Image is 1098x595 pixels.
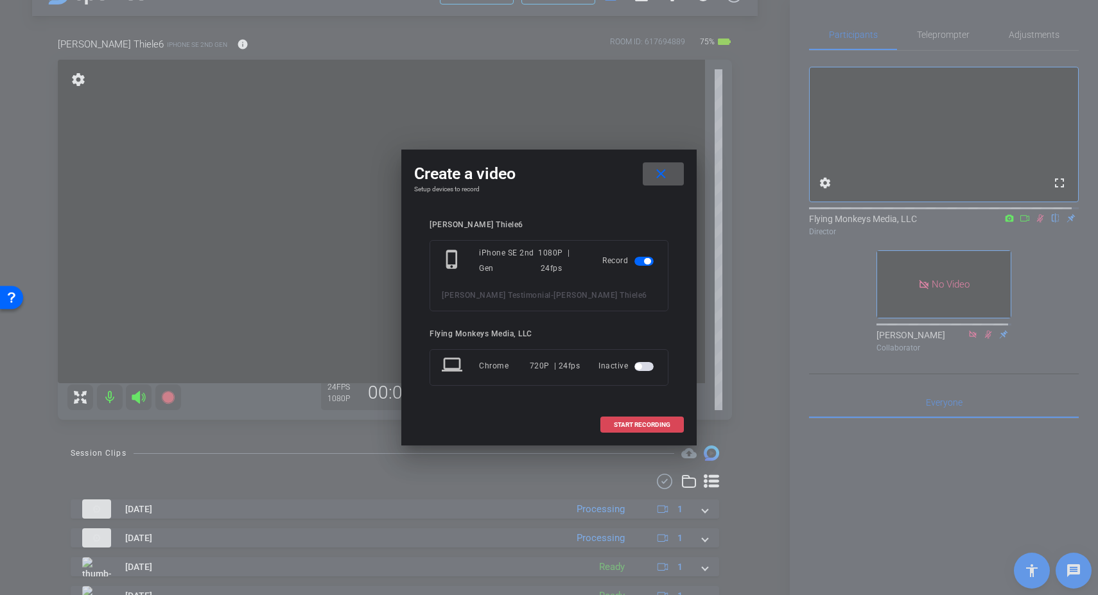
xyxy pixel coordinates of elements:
mat-icon: phone_iphone [442,249,465,272]
div: Inactive [598,354,656,377]
div: iPhone SE 2nd Gen [479,245,538,276]
h4: Setup devices to record [414,185,684,193]
div: Flying Monkeys Media, LLC [430,329,668,339]
mat-icon: close [653,166,669,182]
div: [PERSON_NAME] Thiele6 [430,220,668,230]
div: 720P | 24fps [530,354,580,377]
div: Chrome [479,354,530,377]
div: 1080P | 24fps [538,245,584,276]
span: [PERSON_NAME] Testimonial [442,291,551,300]
button: START RECORDING [600,417,684,433]
div: Record [602,245,656,276]
span: START RECORDING [614,422,670,428]
span: [PERSON_NAME] Thiele6 [553,291,647,300]
mat-icon: laptop [442,354,465,377]
div: Create a video [414,162,684,185]
span: - [551,291,554,300]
